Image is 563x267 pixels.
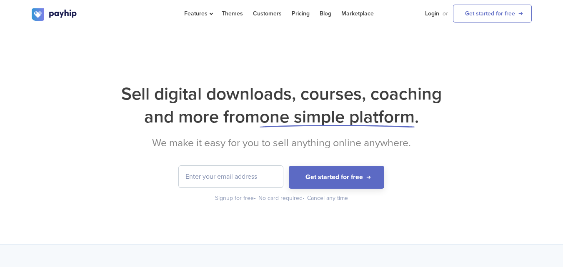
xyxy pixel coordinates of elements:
[303,195,305,202] span: •
[258,194,305,202] div: No card required
[32,8,78,21] img: logo.svg
[32,137,532,149] h2: We make it easy for you to sell anything online anywhere.
[215,194,257,202] div: Signup for free
[254,195,256,202] span: •
[184,10,212,17] span: Features
[307,194,348,202] div: Cancel any time
[32,82,532,128] h1: Sell digital downloads, courses, coaching and more from
[179,166,283,187] input: Enter your email address
[289,166,384,189] button: Get started for free
[415,106,419,127] span: .
[453,5,532,22] a: Get started for free
[260,106,415,127] span: one simple platform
